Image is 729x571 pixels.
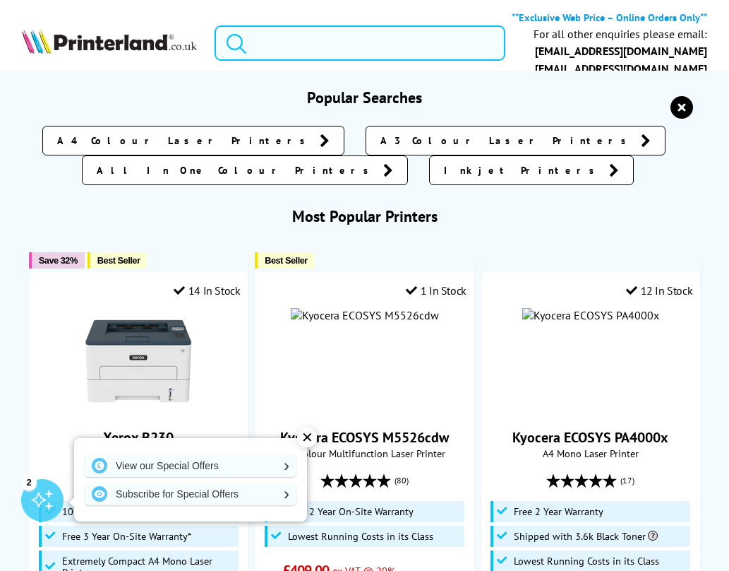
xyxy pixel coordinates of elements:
span: (17) [620,467,634,494]
a: Kyocera ECOSYS M5526cdw [280,428,449,447]
a: A3 Colour Laser Printers [366,126,665,155]
a: [EMAIL_ADDRESS][DOMAIN_NAME] [535,61,707,76]
span: (80) [394,467,409,494]
h3: Most Popular Printers [22,206,707,226]
input: Search product or brand [215,25,506,61]
button: Best Seller [255,252,315,269]
a: View our Special Offers [85,454,296,477]
b: **Exclusive Web Price – Online Orders Only** [512,11,707,24]
button: Save 32% [29,252,85,269]
img: Xerox B230 [85,308,191,414]
span: A4 Colour Laser Printers [57,134,313,148]
a: Printerland Logo [22,29,197,57]
img: Kyocera ECOSYS M5526cdw [291,308,439,322]
div: 12 In Stock [626,283,692,298]
img: Kyocera ECOSYS PA4000x [522,308,659,322]
a: A4 Colour Laser Printers [42,126,344,155]
button: Best Seller [88,252,147,269]
div: For all other enquiries please email: [534,28,707,41]
a: Kyocera ECOSYS PA4000x [512,428,668,447]
a: [EMAIL_ADDRESS][DOMAIN_NAME] [535,44,707,58]
span: Inkjet Printers [444,163,602,177]
a: Xerox B230 [85,403,191,417]
a: All In One Colour Printers [82,155,408,185]
span: A4 Mono Laser Printer [37,447,241,460]
span: Lowest Running Costs in its Class [288,531,433,542]
a: Inkjet Printers [429,155,634,185]
span: Shipped with 3.6k Black Toner [514,531,658,542]
a: Subscribe for Special Offers [85,483,296,505]
div: 14 In Stock [174,283,240,298]
span: Best Seller [97,255,140,266]
div: 2 [21,474,37,490]
h3: Popular Searches [22,88,707,107]
span: A3 Colour Laser Printers [380,134,634,148]
span: Free 2 Year On-Site Warranty [288,506,414,517]
span: A4 Mono Laser Printer [489,447,693,460]
span: A4 Colour Multifunction Laser Printer [263,447,466,460]
span: Free 3 Year On-Site Warranty* [62,531,191,542]
div: ✕ [297,428,317,447]
span: Free 2 Year Warranty [514,506,603,517]
span: All In One Colour Printers [97,163,376,177]
img: Printerland Logo [22,29,197,54]
span: Save 32% [39,255,78,266]
div: 1 In Stock [406,283,466,298]
a: Xerox B230 [103,428,174,447]
span: Lowest Running Costs in its Class [514,555,659,567]
span: Best Seller [265,255,308,266]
